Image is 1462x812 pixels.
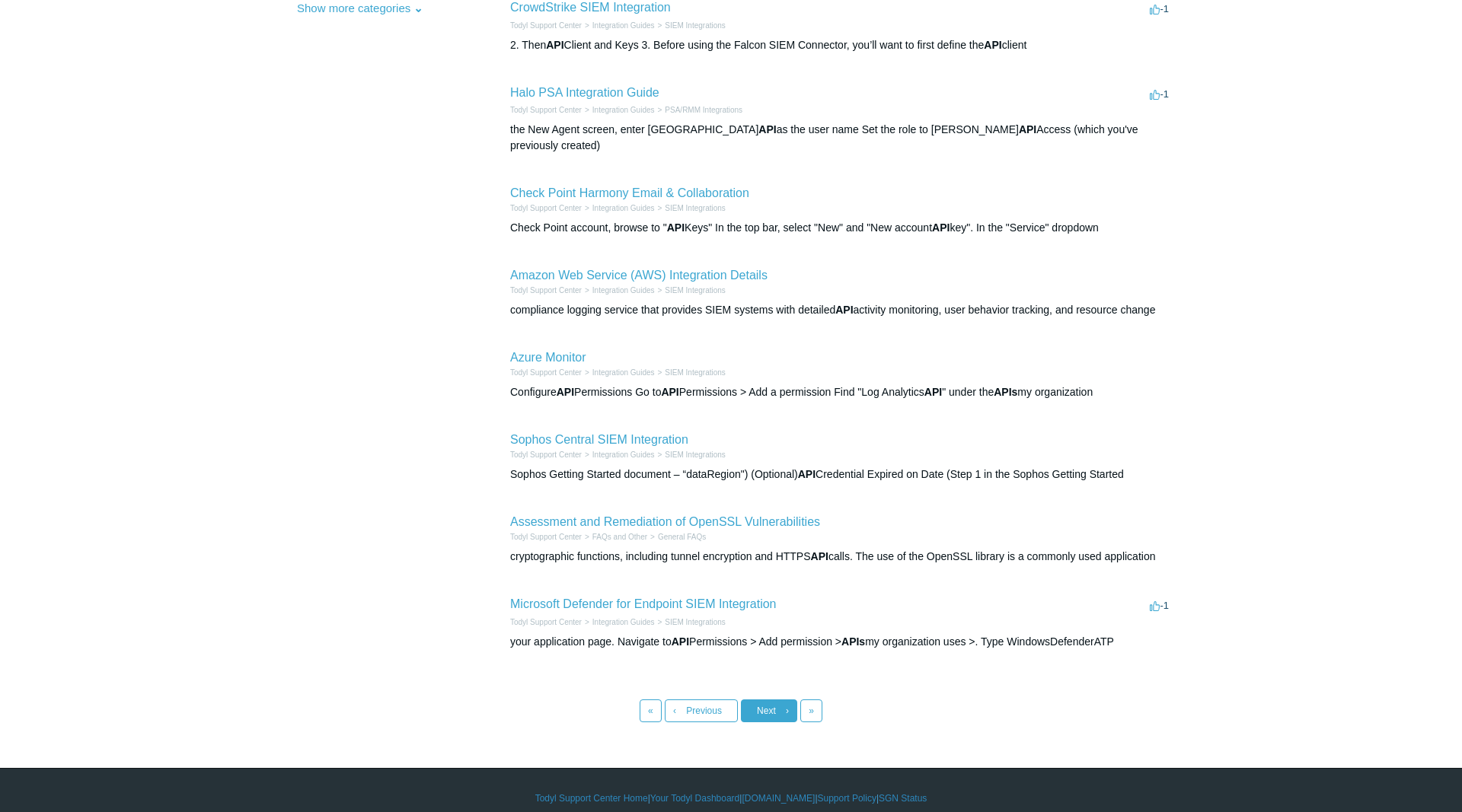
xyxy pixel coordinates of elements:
[510,20,582,31] li: Todyl Support Center
[582,202,655,214] li: Integration Guides
[582,449,655,460] li: Integration Guides
[510,384,1173,400] div: Configure Permissions Go to Permissions > Add a permission Find "Log Analytics " under the my org...
[510,549,1173,565] div: cryptographic functions, including tunnel encryption and HTTPS calls. The use of the OpenSSL libr...
[1019,123,1036,135] em: API
[510,122,1173,154] div: the New Agent screen, enter [GEOGRAPHIC_DATA] as the user name Set the role to [PERSON_NAME] Acce...
[535,791,648,805] a: Todyl Support Center Home
[667,221,685,234] em: API
[510,616,582,628] li: Todyl Support Center
[655,202,726,214] li: SIEM Integrations
[510,1,671,14] a: CrowdStrike SIEM Integration
[647,531,706,543] li: General FAQs
[665,368,725,377] a: SIEM Integrations
[932,221,950,234] em: API
[650,791,739,805] a: Your Todyl Dashboard
[686,705,722,716] span: Previous
[592,368,655,377] a: Integration Guides
[510,302,1173,318] div: compliance logging service that provides SIEM systems with detailed activity monitoring, user beh...
[592,451,655,459] a: Integration Guides
[673,705,676,716] span: ‹
[798,468,816,480] em: API
[510,202,582,214] li: Todyl Support Center
[289,791,1173,805] div: | | | |
[655,367,726,378] li: SIEM Integrations
[510,269,768,282] a: Amazon Web Service (AWS) Integration Details
[582,367,655,378] li: Integration Guides
[510,21,582,30] a: Todyl Support Center
[672,635,689,648] em: API
[665,21,725,30] a: SIEM Integrations
[510,597,777,610] a: Microsoft Defender for Endpoint SIEM Integration
[592,533,647,541] a: FAQs and Other
[510,451,582,459] a: Todyl Support Center
[582,285,655,296] li: Integration Guides
[510,367,582,378] li: Todyl Support Center
[510,285,582,296] li: Todyl Support Center
[557,386,574,398] em: API
[1150,3,1169,14] span: -1
[546,39,563,51] em: API
[510,634,1173,650] div: your application page. Navigate to Permissions > Add permission > my organization uses >. Type Wi...
[592,21,655,30] a: Integration Guides
[510,86,659,99] a: Halo PSA Integration Guide
[665,699,738,722] a: Previous
[510,368,582,377] a: Todyl Support Center
[582,616,655,628] li: Integration Guides
[510,106,582,114] a: Todyl Support Center
[665,106,742,114] a: PSA/RMM Integrations
[984,39,1001,51] em: API
[582,20,655,31] li: Integration Guides
[510,433,688,446] a: Sophos Central SIEM Integration
[582,531,647,543] li: FAQs and Other
[655,104,743,116] li: PSA/RMM Integrations
[582,104,655,116] li: Integration Guides
[811,550,828,562] em: API
[592,106,655,114] a: Integration Guides
[786,705,789,716] span: ›
[1150,600,1169,611] span: -1
[510,286,582,295] a: Todyl Support Center
[1150,88,1169,100] span: -1
[510,204,582,212] a: Todyl Support Center
[510,533,582,541] a: Todyl Support Center
[655,449,726,460] li: SIEM Integrations
[510,467,1173,482] div: Sophos Getting Started document – “dataRegion") (Optional) Credential Expired on Date (Step 1 in ...
[510,186,749,199] a: Check Point Harmony Email & Collaboration
[835,304,853,316] em: API
[592,618,655,626] a: Integration Guides
[510,351,586,364] a: Azure Monitor
[741,699,797,722] a: Next
[510,37,1173,53] div: 2. Then Client and Keys 3. Before using the Falcon SIEM Connector, you’ll want to first define th...
[592,204,655,212] a: Integration Guides
[655,285,726,296] li: SIEM Integrations
[648,705,653,716] span: «
[655,20,726,31] li: SIEM Integrations
[665,451,725,459] a: SIEM Integrations
[665,204,725,212] a: SIEM Integrations
[757,705,776,716] span: Next
[994,386,1017,398] em: APIs
[758,123,776,135] em: API
[655,616,726,628] li: SIEM Integrations
[924,386,942,398] em: API
[592,286,655,295] a: Integration Guides
[510,449,582,460] li: Todyl Support Center
[665,286,725,295] a: SIEM Integrations
[510,618,582,626] a: Todyl Support Center
[510,515,820,528] a: Assessment and Remediation of OpenSSL Vulnerabilities
[661,386,678,398] em: API
[809,705,814,716] span: »
[742,791,815,805] a: [DOMAIN_NAME]
[879,791,927,805] a: SGN Status
[510,104,582,116] li: Todyl Support Center
[658,533,706,541] a: General FAQs
[665,618,725,626] a: SIEM Integrations
[841,635,865,648] em: APIs
[510,220,1173,236] div: Check Point account, browse to " Keys" In the top bar, select "New" and "New account key". In the...
[510,531,582,543] li: Todyl Support Center
[818,791,876,805] a: Support Policy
